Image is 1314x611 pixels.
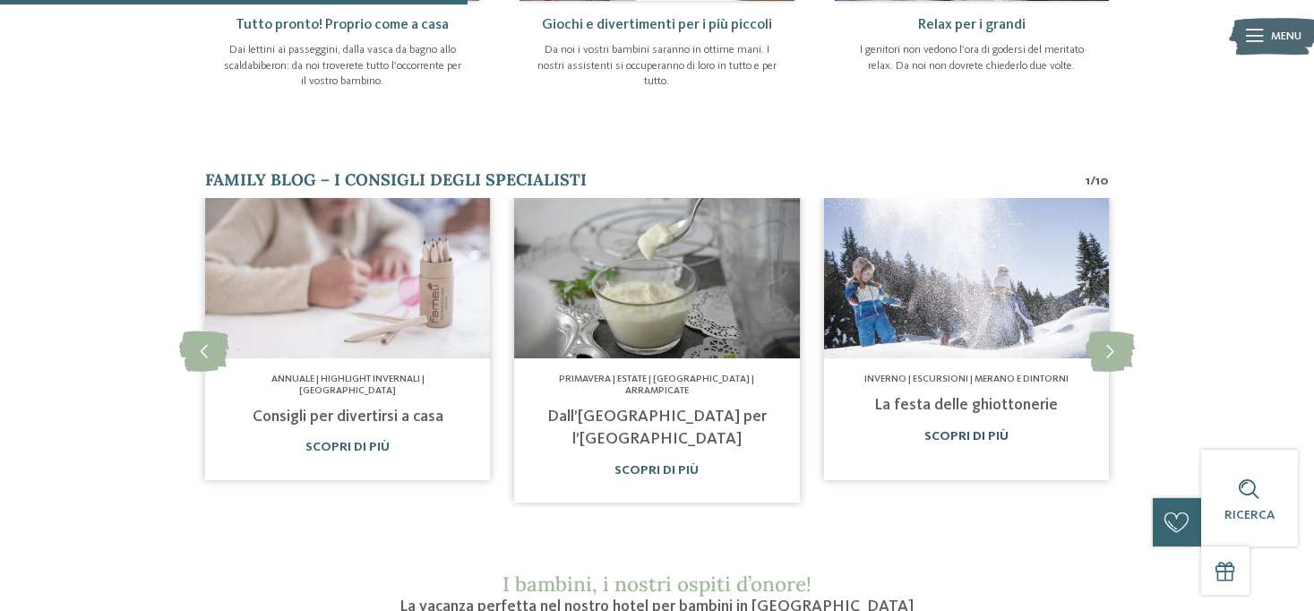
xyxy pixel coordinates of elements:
span: Tutto pronto! Proprio come a casa [236,18,449,32]
img: Hotel per bambini in Trentino: giochi e avventure a volontà [514,198,799,358]
span: Family Blog – i consigli degli specialisti [205,169,587,190]
img: Hotel per bambini in Trentino: giochi e avventure a volontà [205,198,490,358]
span: I bambini, i nostri ospiti d’onore! [502,571,812,597]
a: Scopri di più [614,464,699,477]
span: 1 [1086,172,1090,190]
span: Annuale | Highlight invernali | [GEOGRAPHIC_DATA] [271,374,425,396]
span: Ricerca [1224,509,1275,521]
p: Dai lettini ai passeggini, dalla vasca da bagno allo scaldabiberon: da noi troverete tutto l’occo... [221,42,463,90]
span: Giochi e divertimenti per i più piccoli [542,18,772,32]
p: Da noi i vostri bambini saranno in ottime mani. I nostri assistenti si occuperanno di loro in tut... [536,42,777,90]
a: Scopri di più [924,430,1009,443]
a: La festa delle ghiottonerie [874,397,1058,413]
p: I genitori non vedono l’ora di godersi del meritato relax. Da noi non dovrete chiederlo due volte. [851,42,1093,73]
span: Relax per i grandi [918,18,1026,32]
a: Scopri di più [305,441,390,453]
a: Dall’[GEOGRAPHIC_DATA] per l’[GEOGRAPHIC_DATA] [547,409,767,447]
span: 10 [1095,172,1109,190]
img: Hotel per bambini in Trentino: giochi e avventure a volontà [824,198,1109,358]
span: Inverno | Escursioni | Merano e dintorni [864,374,1069,384]
a: Consigli per divertirsi a casa [253,409,443,425]
span: / [1090,172,1095,190]
span: Primavera | Estate | [GEOGRAPHIC_DATA] | Arrampicate [559,374,754,396]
